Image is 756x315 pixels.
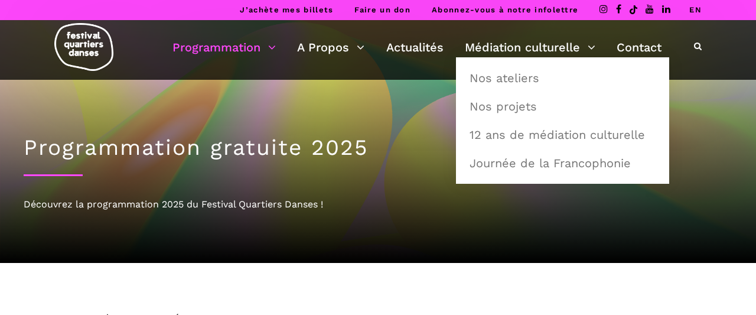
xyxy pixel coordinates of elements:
[386,37,444,57] a: Actualités
[462,150,663,177] a: Journée de la Francophonie
[354,5,410,14] a: Faire un don
[465,37,595,57] a: Médiation culturelle
[24,197,732,212] div: Découvrez la programmation 2025 du Festival Quartiers Danses !
[432,5,578,14] a: Abonnez-vous à notre infolettre
[462,121,663,148] a: 12 ans de médiation culturelle
[617,37,661,57] a: Contact
[462,64,663,92] a: Nos ateliers
[462,93,663,120] a: Nos projets
[24,135,732,161] h1: Programmation gratuite 2025
[297,37,364,57] a: A Propos
[689,5,702,14] a: EN
[54,23,113,71] img: logo-fqd-med
[240,5,333,14] a: J’achète mes billets
[172,37,276,57] a: Programmation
